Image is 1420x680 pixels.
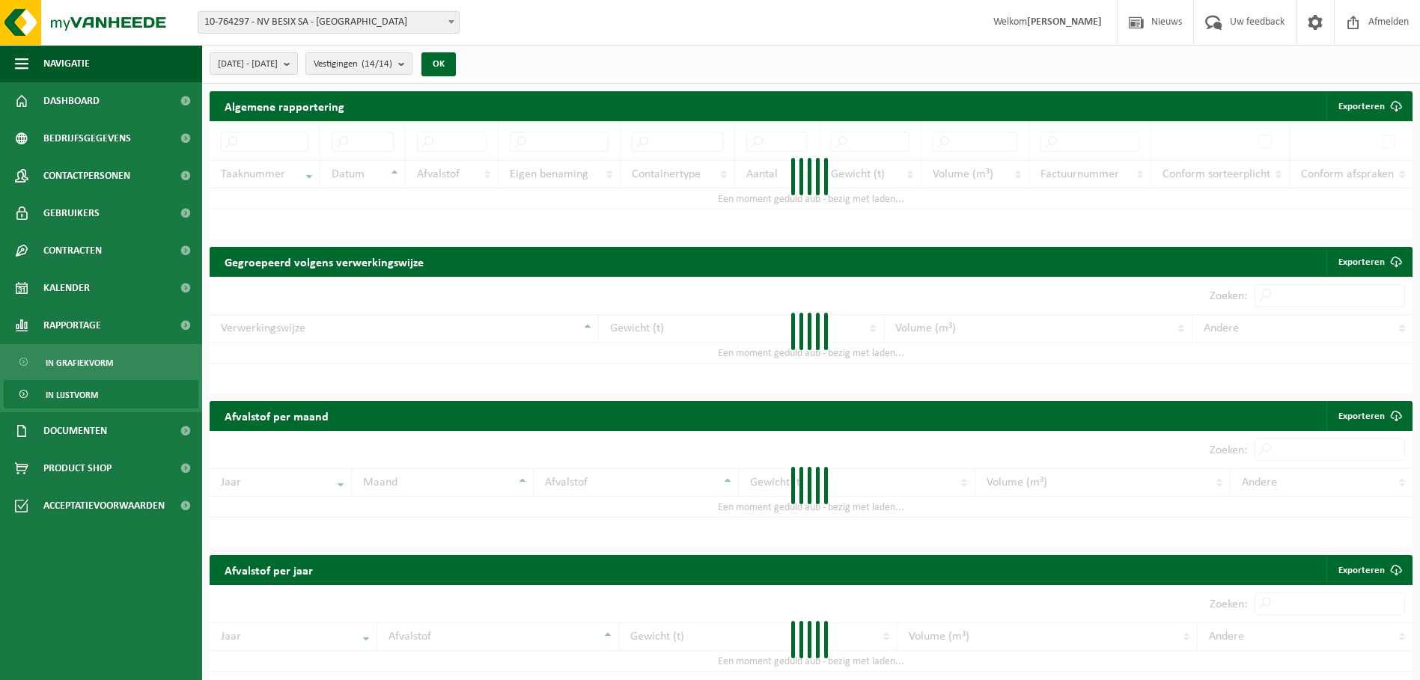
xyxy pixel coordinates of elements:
[43,120,131,157] span: Bedrijfsgegevens
[305,52,412,75] button: Vestigingen(14/14)
[46,349,113,377] span: In grafiekvorm
[43,307,101,344] span: Rapportage
[43,412,107,450] span: Documenten
[218,53,278,76] span: [DATE] - [DATE]
[210,247,439,276] h2: Gegroepeerd volgens verwerkingswijze
[4,348,198,376] a: In grafiekvorm
[1326,401,1411,431] a: Exporteren
[46,381,98,409] span: In lijstvorm
[210,555,328,584] h2: Afvalstof per jaar
[43,450,112,487] span: Product Shop
[43,82,100,120] span: Dashboard
[43,269,90,307] span: Kalender
[1326,91,1411,121] button: Exporteren
[1326,247,1411,277] a: Exporteren
[43,45,90,82] span: Navigatie
[43,232,102,269] span: Contracten
[362,59,392,69] count: (14/14)
[1326,555,1411,585] a: Exporteren
[210,91,359,121] h2: Algemene rapportering
[43,194,100,232] span: Gebruikers
[210,401,344,430] h2: Afvalstof per maand
[43,487,165,524] span: Acceptatievoorwaarden
[4,380,198,408] a: In lijstvorm
[421,52,456,76] button: OK
[198,12,459,33] span: 10-764297 - NV BESIX SA - SINT-LAMBRECHTS-WOLUWE
[198,11,460,34] span: 10-764297 - NV BESIX SA - SINT-LAMBRECHTS-WOLUWE
[314,53,392,76] span: Vestigingen
[210,52,298,75] button: [DATE] - [DATE]
[1027,16,1102,28] strong: [PERSON_NAME]
[43,157,130,194] span: Contactpersonen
